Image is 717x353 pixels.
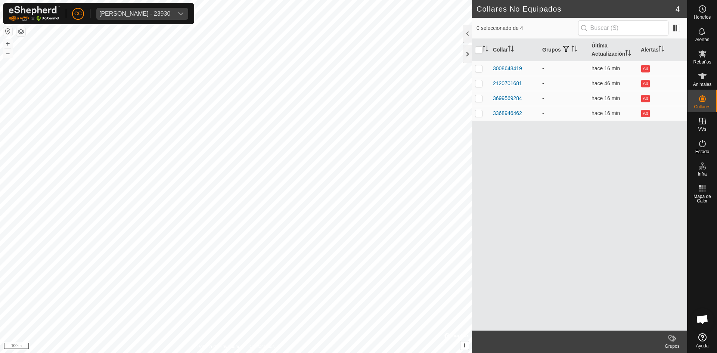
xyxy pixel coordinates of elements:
[173,8,188,20] div: dropdown trigger
[539,39,589,61] th: Grupos
[592,95,620,101] span: 29 ago 2025, 13:33
[694,105,710,109] span: Collares
[693,60,711,64] span: Rebaños
[539,91,589,106] td: -
[641,110,649,117] button: Ad
[658,47,664,53] p-sorticon: Activar para ordenar
[693,82,711,87] span: Animales
[493,95,522,102] div: 3699569284
[3,39,12,48] button: +
[460,341,469,350] button: i
[592,80,620,86] span: 29 ago 2025, 13:03
[694,15,711,19] span: Horarios
[638,39,687,61] th: Alertas
[198,343,240,350] a: Política de Privacidad
[493,109,522,117] div: 3368946462
[3,27,12,36] button: Restablecer Mapa
[687,330,717,351] a: Ayuda
[493,65,522,72] div: 3008648419
[99,11,170,17] div: [PERSON_NAME] - 23930
[589,39,638,61] th: Última Actualización
[508,47,514,53] p-sorticon: Activar para ordenar
[539,61,589,76] td: -
[691,308,714,331] a: Chat abierto
[695,37,709,42] span: Alertas
[625,51,631,57] p-sorticon: Activar para ordenar
[464,342,465,349] span: i
[477,24,578,32] span: 0 seleccionado de 4
[493,80,522,87] div: 2120701681
[641,65,649,72] button: Ad
[539,106,589,121] td: -
[698,127,706,131] span: VVs
[477,4,676,13] h2: Collares No Equipados
[490,39,539,61] th: Collar
[96,8,173,20] span: Felipe Roncero Roncero - 23930
[592,110,620,116] span: 29 ago 2025, 13:33
[696,344,709,348] span: Ayuda
[698,172,707,176] span: Infra
[571,47,577,53] p-sorticon: Activar para ordenar
[641,95,649,102] button: Ad
[74,10,82,18] span: CC
[16,27,25,36] button: Capas del Mapa
[695,149,709,154] span: Estado
[676,3,680,15] span: 4
[249,343,274,350] a: Contáctenos
[3,49,12,58] button: –
[539,76,589,91] td: -
[578,20,668,36] input: Buscar (S)
[657,343,687,350] div: Grupos
[689,194,715,203] span: Mapa de Calor
[482,47,488,53] p-sorticon: Activar para ordenar
[9,6,60,21] img: Logo Gallagher
[641,80,649,87] button: Ad
[592,65,620,71] span: 29 ago 2025, 13:33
